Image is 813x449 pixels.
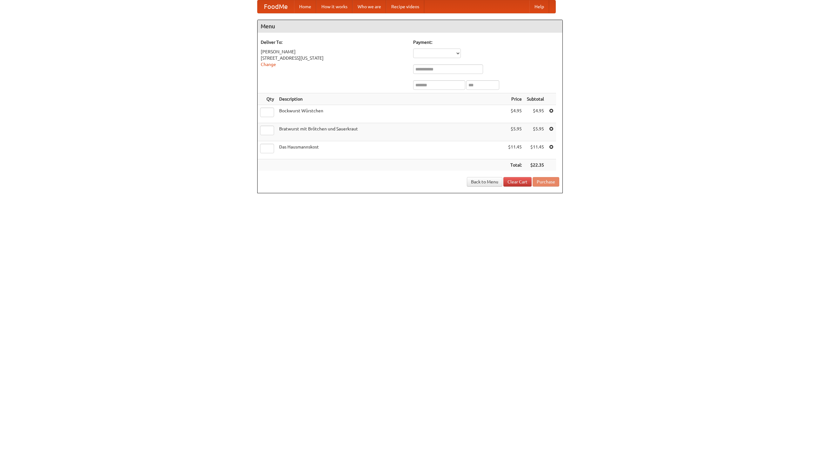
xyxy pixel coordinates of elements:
[258,0,294,13] a: FoodMe
[524,105,547,123] td: $4.95
[386,0,424,13] a: Recipe videos
[506,123,524,141] td: $5.95
[413,39,559,45] h5: Payment:
[524,141,547,159] td: $11.45
[506,93,524,105] th: Price
[506,159,524,171] th: Total:
[529,0,549,13] a: Help
[524,123,547,141] td: $5.95
[258,93,277,105] th: Qty
[524,159,547,171] th: $22.35
[258,20,562,33] h4: Menu
[467,177,502,187] a: Back to Menu
[277,105,506,123] td: Bockwurst Würstchen
[277,141,506,159] td: Das Hausmannskost
[533,177,559,187] button: Purchase
[353,0,386,13] a: Who we are
[277,123,506,141] td: Bratwurst mit Brötchen und Sauerkraut
[506,105,524,123] td: $4.95
[524,93,547,105] th: Subtotal
[261,62,276,67] a: Change
[261,55,407,61] div: [STREET_ADDRESS][US_STATE]
[277,93,506,105] th: Description
[503,177,532,187] a: Clear Cart
[261,39,407,45] h5: Deliver To:
[261,49,407,55] div: [PERSON_NAME]
[294,0,316,13] a: Home
[506,141,524,159] td: $11.45
[316,0,353,13] a: How it works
